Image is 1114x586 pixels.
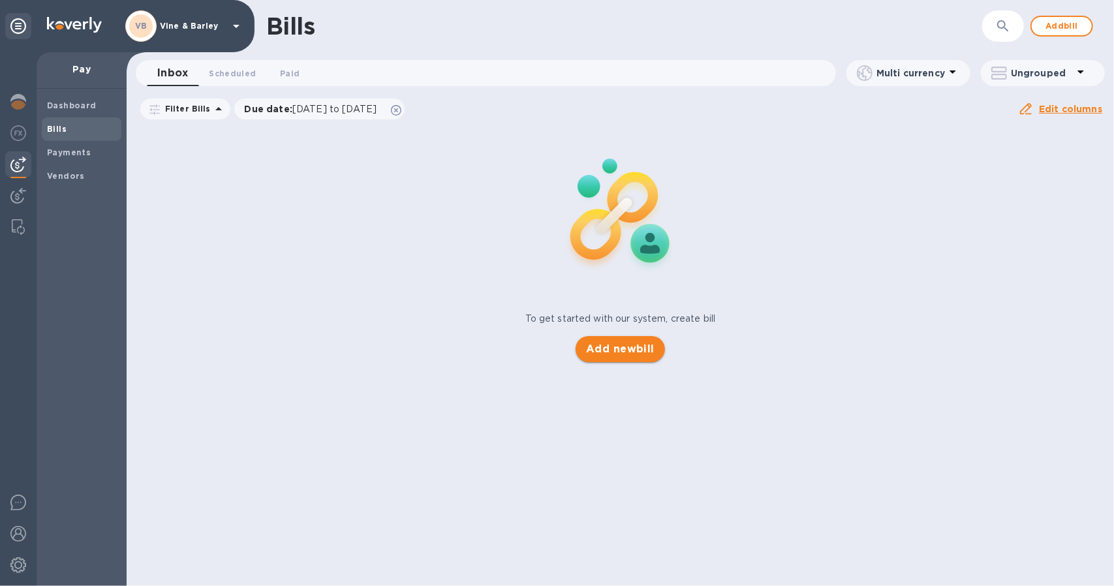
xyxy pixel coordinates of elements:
button: Add newbill [576,336,665,362]
h1: Bills [266,12,315,40]
span: Add bill [1042,18,1081,34]
div: Due date:[DATE] to [DATE] [234,99,405,119]
p: Ungrouped [1011,67,1073,80]
b: Dashboard [47,100,97,110]
p: Pay [47,63,116,76]
img: Foreign exchange [10,125,26,141]
img: Logo [47,17,102,33]
p: To get started with our system, create bill [525,312,716,326]
div: Unpin categories [5,13,31,39]
span: Add new bill [586,341,655,357]
button: Addbill [1030,16,1093,37]
b: VB [135,21,147,31]
u: Edit columns [1039,104,1102,114]
p: Vine & Barley [160,22,225,31]
span: Scheduled [209,67,256,80]
p: Due date : [245,102,384,116]
b: Payments [47,147,91,157]
p: Filter Bills [160,103,211,114]
b: Vendors [47,171,85,181]
span: Inbox [157,64,188,82]
p: Multi currency [876,67,945,80]
span: [DATE] to [DATE] [292,104,377,114]
span: Paid [280,67,300,80]
b: Bills [47,124,67,134]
